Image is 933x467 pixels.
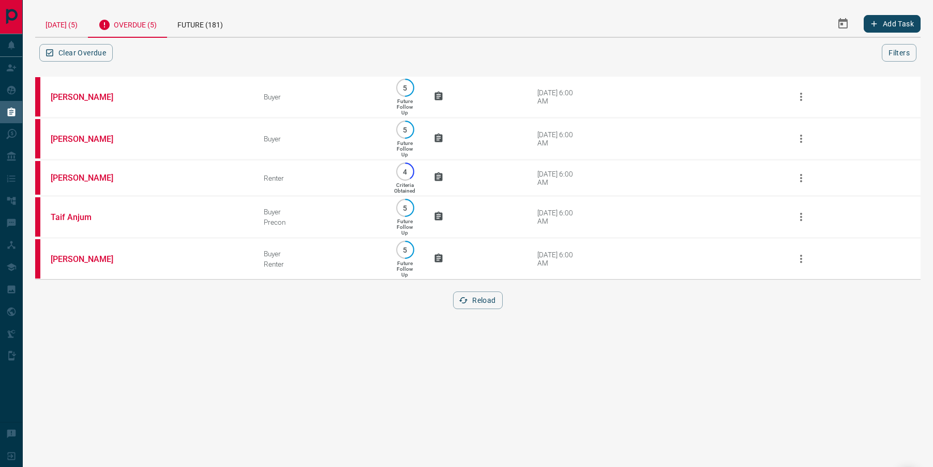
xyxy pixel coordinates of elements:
[264,260,376,268] div: Renter
[51,92,128,102] a: [PERSON_NAME]
[51,173,128,183] a: [PERSON_NAME]
[264,250,376,258] div: Buyer
[35,77,40,116] div: property.ca
[397,260,413,278] p: Future Follow Up
[51,134,128,144] a: [PERSON_NAME]
[401,126,409,134] p: 5
[397,98,413,115] p: Future Follow Up
[882,44,916,62] button: Filters
[264,208,376,216] div: Buyer
[35,119,40,158] div: property.ca
[397,218,413,236] p: Future Follow Up
[537,130,581,147] div: [DATE] 6:00 AM
[401,246,409,254] p: 5
[167,10,233,37] div: Future (181)
[35,239,40,279] div: property.ca
[39,44,113,62] button: Clear Overdue
[401,84,409,92] p: 5
[264,174,376,182] div: Renter
[35,197,40,237] div: property.ca
[264,93,376,101] div: Buyer
[35,10,88,37] div: [DATE] (5)
[264,218,376,226] div: Precon
[397,140,413,157] p: Future Follow Up
[537,251,581,267] div: [DATE] 6:00 AM
[864,15,921,33] button: Add Task
[401,204,409,212] p: 5
[51,254,128,264] a: [PERSON_NAME]
[394,182,415,194] p: Criteria Obtained
[88,10,167,38] div: Overdue (5)
[264,135,376,143] div: Buyer
[453,291,502,309] button: Reload
[537,170,581,186] div: [DATE] 6:00 AM
[831,11,855,36] button: Select Date Range
[537,209,581,225] div: [DATE] 6:00 AM
[537,89,581,105] div: [DATE] 6:00 AM
[51,212,128,222] a: Taif Anjum
[35,161,40,195] div: property.ca
[401,168,409,176] p: 4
